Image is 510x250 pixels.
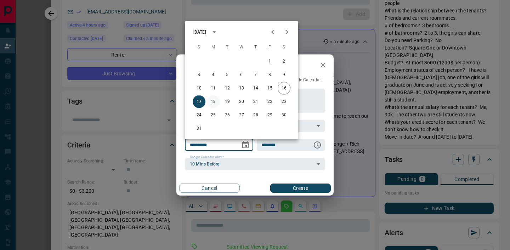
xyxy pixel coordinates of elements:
span: Saturday [278,40,290,54]
button: Previous month [266,25,280,39]
button: 22 [263,95,276,108]
div: [DATE] [193,29,206,35]
label: Date [190,136,199,140]
button: 19 [221,95,234,108]
span: Sunday [193,40,205,54]
button: 9 [278,69,290,81]
span: Monday [207,40,220,54]
button: Choose time, selected time is 6:00 AM [310,138,324,152]
button: 23 [278,95,290,108]
button: 25 [207,109,220,122]
button: 28 [249,109,262,122]
span: Friday [263,40,276,54]
h2: New Task [176,54,225,77]
button: 10 [193,82,205,95]
div: 10 Mins Before [185,158,325,170]
button: 1 [263,55,276,68]
button: 16 [278,82,290,95]
label: Time [262,136,271,140]
button: 12 [221,82,234,95]
button: 3 [193,69,205,81]
button: 4 [207,69,220,81]
span: Wednesday [235,40,248,54]
button: Create [270,184,331,193]
button: 26 [221,109,234,122]
button: 20 [235,95,248,108]
button: 13 [235,82,248,95]
button: 6 [235,69,248,81]
button: 29 [263,109,276,122]
span: Tuesday [221,40,234,54]
button: 27 [235,109,248,122]
button: 8 [263,69,276,81]
button: calendar view is open, switch to year view [208,26,220,38]
button: 5 [221,69,234,81]
button: 21 [249,95,262,108]
button: 2 [278,55,290,68]
button: 24 [193,109,205,122]
button: Cancel [179,184,240,193]
button: 30 [278,109,290,122]
button: 14 [249,82,262,95]
button: 17 [193,95,205,108]
span: Thursday [249,40,262,54]
button: Next month [280,25,294,39]
button: 31 [193,122,205,135]
label: Google Calendar Alert [190,155,224,159]
button: 15 [263,82,276,95]
button: Choose date, selected date is Aug 17, 2025 [238,138,253,152]
button: 11 [207,82,220,95]
button: 18 [207,95,220,108]
button: 7 [249,69,262,81]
